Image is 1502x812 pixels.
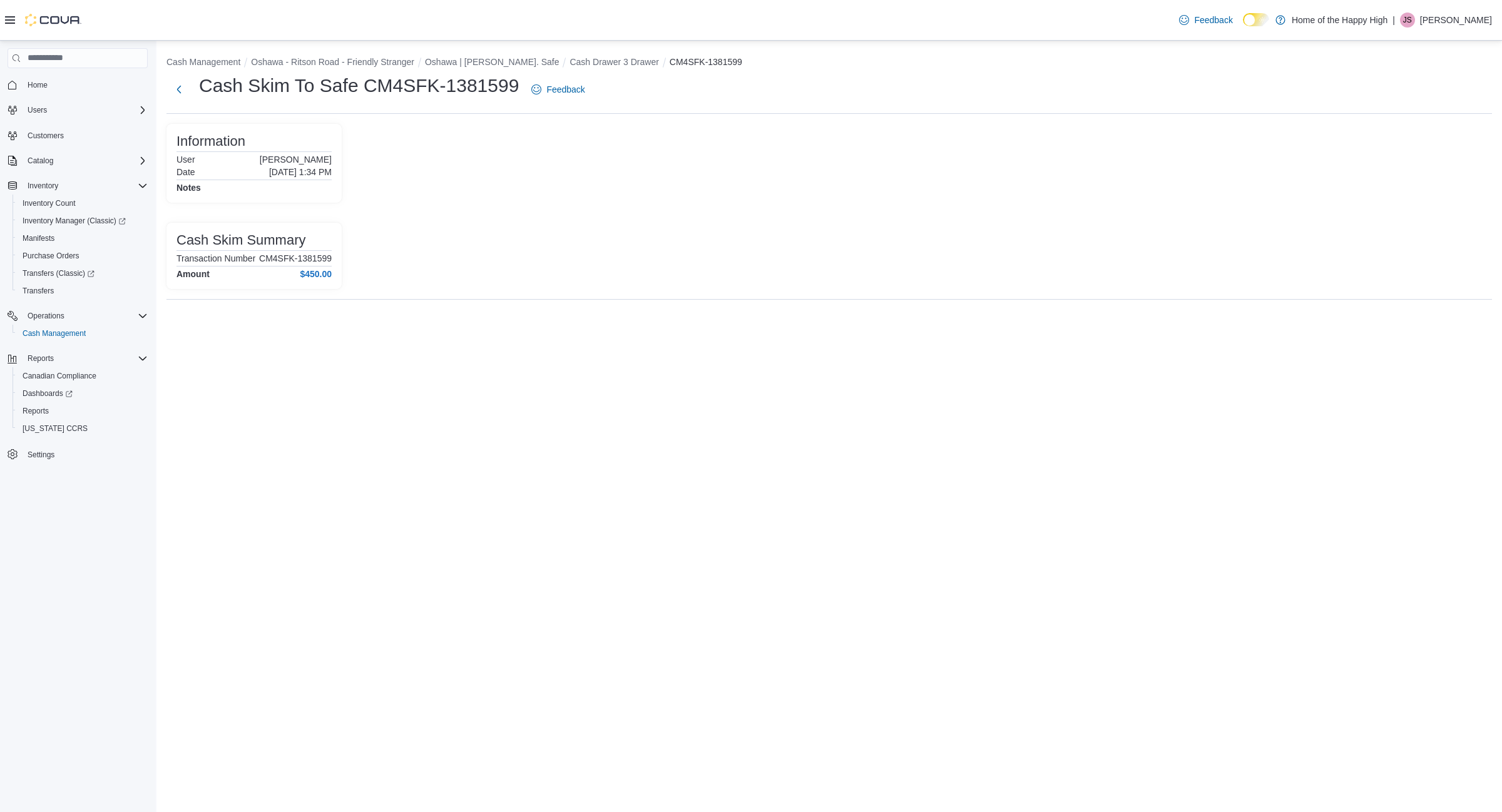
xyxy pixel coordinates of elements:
button: Inventory [23,178,63,193]
span: Manifests [18,231,148,246]
button: Transfers [13,282,153,300]
h4: $450.00 [300,269,332,279]
span: Manifests [23,233,54,243]
span: Purchase Orders [23,251,79,261]
span: Canadian Compliance [23,371,96,381]
button: Oshawa - Ritson Road - Friendly Stranger [251,57,414,67]
a: [US_STATE] CCRS [18,421,93,436]
a: Purchase Orders [18,248,84,263]
span: Transfers [23,286,54,296]
span: Users [28,105,47,115]
button: Inventory Count [13,195,153,212]
img: Cova [25,14,81,26]
h3: Cash Skim Summary [176,233,305,248]
a: Inventory Manager (Classic) [18,213,131,228]
span: Operations [28,311,64,321]
span: Purchase Orders [18,248,148,263]
button: Reports [23,351,59,366]
button: Reports [3,350,153,367]
span: Inventory Count [18,196,148,211]
a: Cash Management [18,326,91,341]
span: Inventory Manager (Classic) [23,216,126,226]
span: Transfers (Classic) [18,266,148,281]
span: Customers [23,128,148,143]
span: Dark Mode [1243,26,1244,27]
h4: Amount [176,269,210,279]
button: Oshawa | [PERSON_NAME]. Safe [425,57,559,67]
span: [US_STATE] CCRS [23,424,88,434]
button: Next [166,77,192,102]
span: Dashboards [23,388,73,398]
a: Home [23,78,53,93]
a: Inventory Manager (Classic) [13,212,153,230]
h1: Cash Skim To Safe CM4SFK-1381599 [199,73,519,98]
p: [DATE] 1:34 PM [269,167,332,177]
span: Transfers (Classic) [23,268,95,278]
p: [PERSON_NAME] [260,155,332,165]
a: Manifests [18,231,59,246]
p: CM4SFK-1381599 [259,253,332,263]
button: Manifests [13,230,153,247]
span: Home [23,77,148,93]
button: Home [3,76,153,94]
span: Inventory [23,178,148,193]
span: Settings [23,446,148,462]
span: Reports [23,351,148,366]
a: Transfers [18,283,59,298]
a: Reports [18,403,54,419]
nav: An example of EuiBreadcrumbs [166,56,1492,71]
a: Dashboards [13,385,153,402]
span: Dashboards [18,386,148,401]
span: Feedback [546,83,585,96]
p: [PERSON_NAME] [1420,13,1492,28]
button: CM4SFK-1381599 [670,57,742,67]
button: Purchase Orders [13,247,153,265]
button: Reports [13,402,153,420]
h4: Notes [176,183,201,193]
button: Catalog [23,153,58,168]
span: Inventory [28,181,58,191]
a: Inventory Count [18,196,81,211]
a: Feedback [1174,8,1237,33]
button: Operations [23,308,69,323]
span: Catalog [23,153,148,168]
button: Inventory [3,177,153,195]
nav: Complex example [8,71,148,496]
a: Customers [23,128,69,143]
span: Inventory Count [23,198,76,208]
span: Cash Management [18,326,148,341]
button: Cash Drawer 3 Drawer [570,57,658,67]
span: Reports [28,353,54,363]
span: Cash Management [23,328,86,338]
span: Home [28,80,48,90]
input: Dark Mode [1243,13,1269,26]
a: Feedback [526,77,590,102]
button: Settings [3,445,153,463]
span: Catalog [28,156,53,166]
p: Home of the Happy High [1292,13,1387,28]
a: Transfers (Classic) [13,265,153,282]
span: Users [23,103,148,118]
span: Transfers [18,283,148,298]
button: [US_STATE] CCRS [13,420,153,437]
button: Cash Management [166,57,240,67]
h3: Information [176,134,245,149]
span: Feedback [1194,14,1232,26]
button: Users [3,101,153,119]
button: Users [23,103,52,118]
div: Jessica Sproul [1400,13,1415,28]
button: Customers [3,126,153,145]
p: | [1392,13,1395,28]
span: Operations [23,308,148,323]
h6: Transaction Number [176,253,255,263]
button: Canadian Compliance [13,367,153,385]
a: Settings [23,447,59,462]
span: Settings [28,450,54,460]
a: Dashboards [18,386,78,401]
span: Inventory Manager (Classic) [18,213,148,228]
button: Catalog [3,152,153,170]
span: Canadian Compliance [18,368,148,383]
button: Cash Management [13,325,153,342]
a: Canadian Compliance [18,368,101,383]
span: JS [1403,13,1412,28]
